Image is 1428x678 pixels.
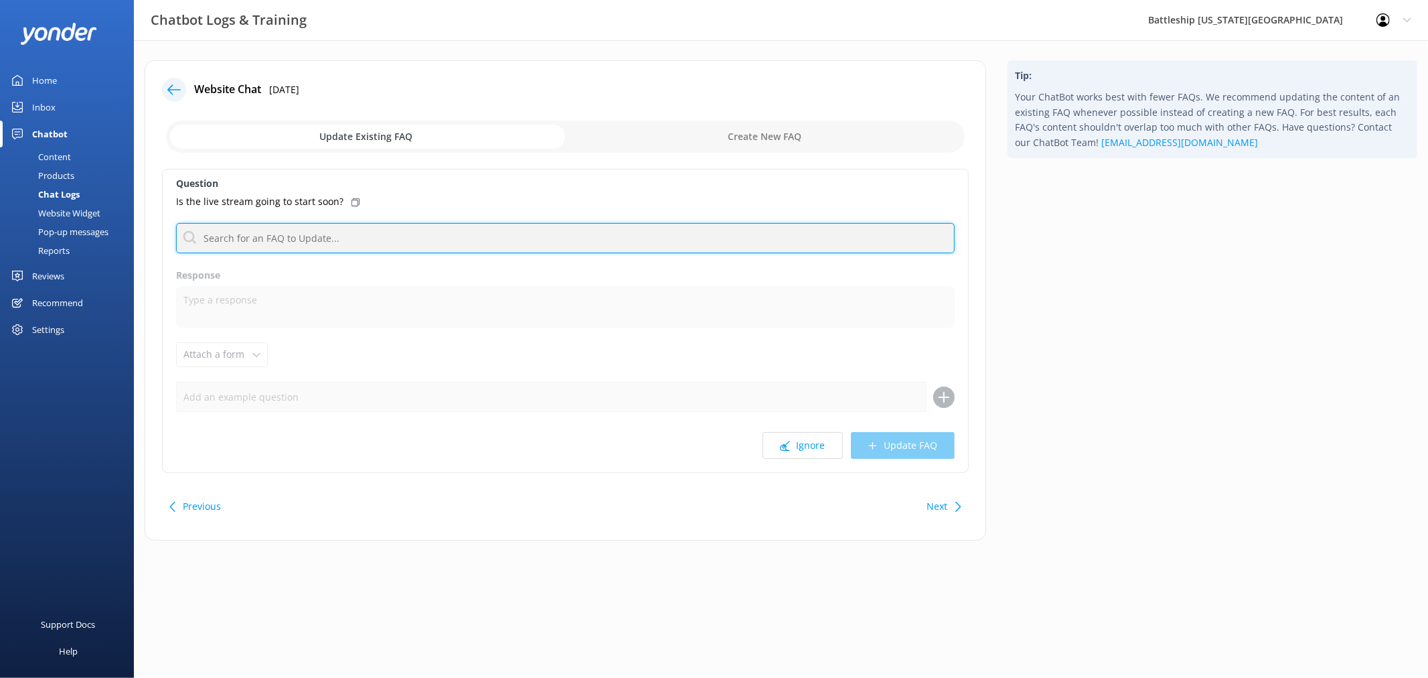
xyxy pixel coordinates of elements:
[8,204,100,222] div: Website Widget
[176,268,955,283] label: Response
[32,67,57,94] div: Home
[8,166,134,185] a: Products
[176,194,343,209] p: Is the live stream going to start soon?
[32,263,64,289] div: Reviews
[42,611,96,638] div: Support Docs
[20,23,97,45] img: yonder-white-logo.png
[176,223,955,253] input: Search for an FAQ to Update...
[8,166,74,185] div: Products
[8,241,134,260] a: Reports
[8,185,80,204] div: Chat Logs
[1016,90,1409,150] p: Your ChatBot works best with fewer FAQs. We recommend updating the content of an existing FAQ whe...
[8,147,134,166] a: Content
[1016,68,1409,83] h4: Tip:
[32,289,83,316] div: Recommend
[176,382,927,412] input: Add an example question
[8,222,134,241] a: Pop-up messages
[194,81,261,98] h4: Website Chat
[32,94,56,121] div: Inbox
[8,185,134,204] a: Chat Logs
[32,121,68,147] div: Chatbot
[269,82,299,97] p: [DATE]
[763,432,843,459] button: Ignore
[176,176,955,191] label: Question
[8,241,70,260] div: Reports
[59,638,78,665] div: Help
[8,147,71,166] div: Content
[1102,136,1259,149] a: [EMAIL_ADDRESS][DOMAIN_NAME]
[32,316,64,343] div: Settings
[8,222,108,241] div: Pop-up messages
[183,493,221,520] button: Previous
[927,493,948,520] button: Next
[8,204,134,222] a: Website Widget
[151,9,307,31] h3: Chatbot Logs & Training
